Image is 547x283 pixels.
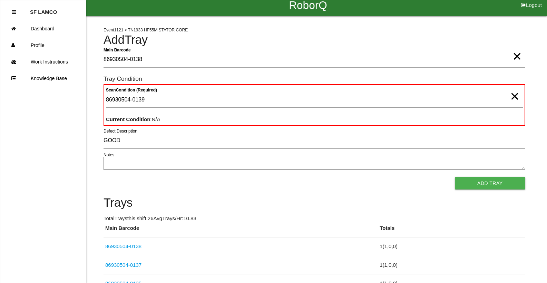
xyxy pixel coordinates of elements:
label: Notes [104,152,114,158]
b: Scan Condition (Required) [106,88,157,92]
span: Clear Input [512,42,521,56]
b: Main Barcode [104,47,131,52]
b: Current Condition [106,116,150,122]
h4: Add Tray [104,33,525,47]
label: Defect Description [104,128,137,134]
td: 1 ( 1 , 0 , 0 ) [378,237,525,256]
input: Required [104,52,525,68]
p: Total Trays this shift: 26 Avg Trays /Hr: 10.83 [104,215,525,223]
span: Event 1121 > TN1933 HF55M STATOR CORE [104,28,188,32]
a: Dashboard [0,20,86,37]
a: Profile [0,37,86,53]
h6: Tray Condition [104,76,525,82]
a: Knowledge Base [0,70,86,87]
span: Clear Input [510,82,519,96]
td: 1 ( 1 , 0 , 0 ) [378,256,525,274]
button: Add Tray [455,177,525,189]
a: 86930504-0138 [105,243,141,249]
a: Work Instructions [0,53,86,70]
span: : N/A [106,116,160,122]
div: Close [12,4,16,20]
h4: Trays [104,196,525,209]
th: Main Barcode [104,224,378,237]
th: Totals [378,224,525,237]
a: 86930504-0137 [105,262,141,268]
p: SF LAMCO [30,4,57,15]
